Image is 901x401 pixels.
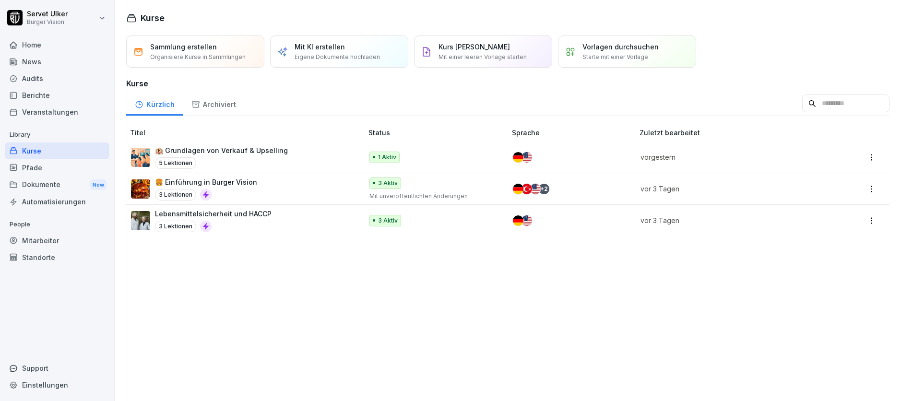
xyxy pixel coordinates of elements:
[5,87,109,104] a: Berichte
[126,91,183,116] a: Kürzlich
[513,152,523,163] img: de.svg
[131,211,150,230] img: np8timnq3qj8z7jdjwtlli73.png
[5,104,109,120] a: Veranstaltungen
[582,42,659,52] p: Vorlagen durchsuchen
[155,145,288,155] p: 🏨 Grundlagen von Verkauf & Upselling
[640,128,826,138] p: Zuletzt bearbeitet
[27,10,68,18] p: Servet Ulker
[640,152,814,162] p: vorgestern
[5,193,109,210] a: Automatisierungen
[582,53,648,61] p: Starte mit einer Vorlage
[439,42,510,52] p: Kurs [PERSON_NAME]
[155,157,196,169] p: 5 Lektionen
[513,215,523,226] img: de.svg
[530,184,541,194] img: us.svg
[5,360,109,377] div: Support
[5,53,109,70] a: News
[5,377,109,393] a: Einstellungen
[539,184,549,194] div: + 2
[155,221,196,232] p: 3 Lektionen
[5,127,109,142] p: Library
[155,189,196,200] p: 3 Lektionen
[522,184,532,194] img: tr.svg
[141,12,165,24] h1: Kurse
[368,128,508,138] p: Status
[378,179,398,188] p: 3 Aktiv
[640,184,814,194] p: vor 3 Tagen
[378,153,396,162] p: 1 Aktiv
[5,159,109,176] a: Pfade
[126,78,889,89] h3: Kurse
[130,128,365,138] p: Titel
[439,53,527,61] p: Mit einer leeren Vorlage starten
[522,152,532,163] img: us.svg
[90,179,107,190] div: New
[5,70,109,87] a: Audits
[5,176,109,194] a: DokumenteNew
[183,91,244,116] a: Archiviert
[378,216,398,225] p: 3 Aktiv
[513,184,523,194] img: de.svg
[369,192,497,200] p: Mit unveröffentlichten Änderungen
[155,177,257,187] p: 🍔 Einführung in Burger Vision
[295,53,380,61] p: Eigene Dokumente hochladen
[522,215,532,226] img: us.svg
[5,217,109,232] p: People
[512,128,636,138] p: Sprache
[5,176,109,194] div: Dokumente
[155,209,272,219] p: Lebensmittelsicherheit und HACCP
[150,42,217,52] p: Sammlung erstellen
[5,36,109,53] a: Home
[5,232,109,249] a: Mitarbeiter
[5,249,109,266] a: Standorte
[27,19,68,25] p: Burger Vision
[131,179,150,199] img: dqotmjk17lca88dc1de1s725.png
[640,215,814,225] p: vor 3 Tagen
[131,148,150,167] img: a8yn40tlpli2795yia0sxgfc.png
[5,142,109,159] a: Kurse
[150,53,246,61] p: Organisiere Kurse in Sammlungen
[295,42,345,52] p: Mit KI erstellen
